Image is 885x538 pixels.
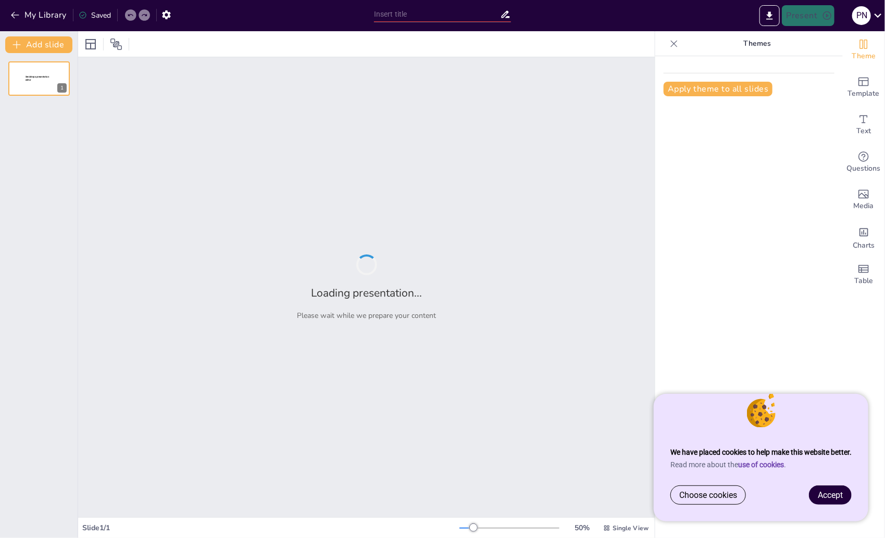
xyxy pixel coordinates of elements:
div: Saved [79,10,111,20]
p: Please wait while we prepare your content [297,311,436,321]
span: Theme [852,50,876,62]
span: Position [110,38,122,50]
span: Template [848,88,880,99]
div: Add images, graphics, shapes or video [843,181,884,219]
span: Charts [853,240,875,251]
div: Add a table [843,256,884,293]
span: Sendsteps presentation editor [26,75,49,81]
button: Export to PowerPoint [759,5,780,26]
span: Media [854,200,874,212]
h2: Loading presentation... [311,286,422,300]
button: Add slide [5,36,72,53]
strong: We have placed cookies to help make this website better. [670,448,852,456]
input: Insert title [374,7,500,22]
div: 1 [8,61,70,96]
a: use of cookies [738,460,784,469]
div: Add charts and graphs [843,219,884,256]
button: Apply theme to all slides [664,82,772,96]
div: Layout [82,36,99,53]
span: Table [854,275,873,287]
div: 1 [57,83,67,93]
p: Themes [682,31,832,56]
div: Add text boxes [843,106,884,144]
button: Present [782,5,834,26]
button: P N [852,5,871,26]
div: P N [852,6,871,25]
div: 50 % [570,523,595,533]
span: Questions [847,163,881,174]
a: Choose cookies [671,486,745,504]
span: Text [856,125,871,137]
p: Read more about the . [670,460,852,469]
div: Add ready made slides [843,69,884,106]
div: Slide 1 / 1 [82,523,459,533]
div: Change the overall theme [843,31,884,69]
span: Accept [818,490,843,500]
div: Get real-time input from your audience [843,144,884,181]
span: Single View [613,524,649,532]
a: Accept [809,486,851,504]
span: Choose cookies [679,490,737,500]
button: My Library [8,7,71,23]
